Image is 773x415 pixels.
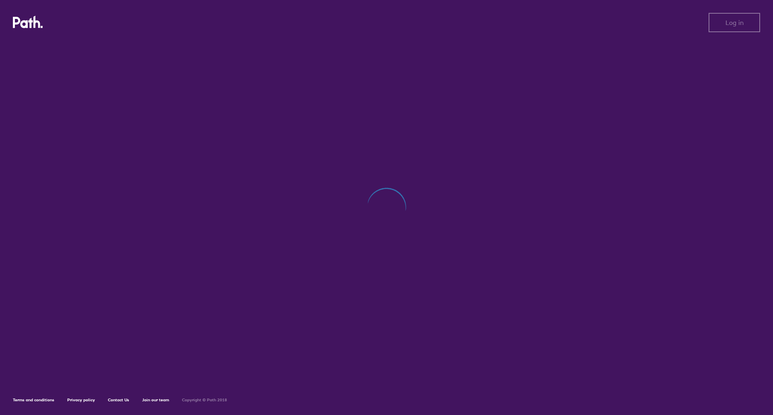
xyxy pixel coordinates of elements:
[709,13,760,32] button: Log in
[725,19,744,26] span: Log in
[13,397,54,403] a: Terms and conditions
[182,398,227,403] h6: Copyright © Path 2018
[108,397,129,403] a: Contact Us
[142,397,169,403] a: Join our team
[67,397,95,403] a: Privacy policy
